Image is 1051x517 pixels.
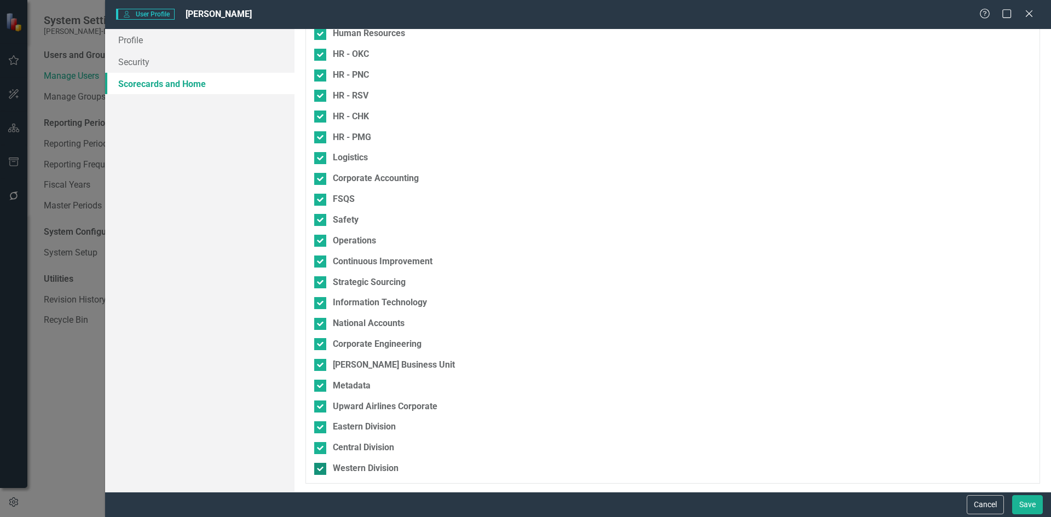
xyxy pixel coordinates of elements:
[333,297,427,309] div: Information Technology
[967,495,1004,514] button: Cancel
[333,193,355,206] div: FSQS
[116,9,175,20] span: User Profile
[333,48,369,61] div: HR - OKC
[333,359,455,371] div: [PERSON_NAME] Business Unit
[333,235,376,247] div: Operations
[333,111,369,123] div: HR - CHK
[333,276,406,289] div: Strategic Sourcing
[333,255,432,268] div: Continuous Improvement
[186,9,252,19] span: [PERSON_NAME]
[333,380,371,392] div: Metadata
[105,73,294,95] a: Scorecards and Home
[333,27,405,40] div: Human Resources
[333,69,369,82] div: HR - PNC
[333,172,419,185] div: Corporate Accounting
[105,29,294,51] a: Profile
[333,152,368,164] div: Logistics
[333,90,368,102] div: HR - RSV
[333,338,421,351] div: Corporate Engineering
[333,421,396,433] div: Eastern Division
[333,400,437,413] div: Upward Airlines Corporate
[333,462,399,475] div: Western Division
[333,442,394,454] div: Central Division
[333,131,371,144] div: HR - PMG
[1012,495,1043,514] button: Save
[333,317,405,330] div: National Accounts
[105,51,294,73] a: Security
[333,214,359,226] div: Safety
